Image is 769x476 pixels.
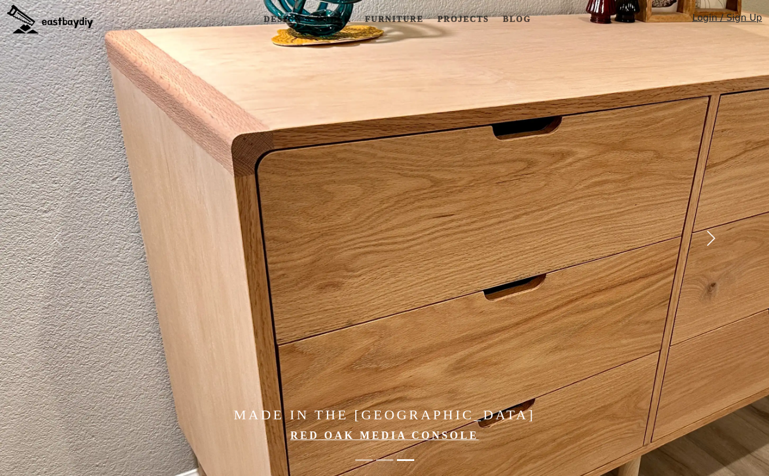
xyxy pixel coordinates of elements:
a: Design & Order [259,9,356,30]
h4: Made in the [GEOGRAPHIC_DATA] [115,407,653,423]
button: Made in the Bay Area [376,453,393,467]
img: eastbaydiy [7,5,93,34]
a: Red Oak Media Console [290,430,479,441]
a: Projects [433,9,494,30]
a: Blog [498,9,535,30]
button: Made in the Bay Area [397,453,414,467]
a: Login / Sign Up [692,11,762,30]
a: Furniture [360,9,428,30]
button: Japanese-Style Limited Edition [355,453,373,467]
